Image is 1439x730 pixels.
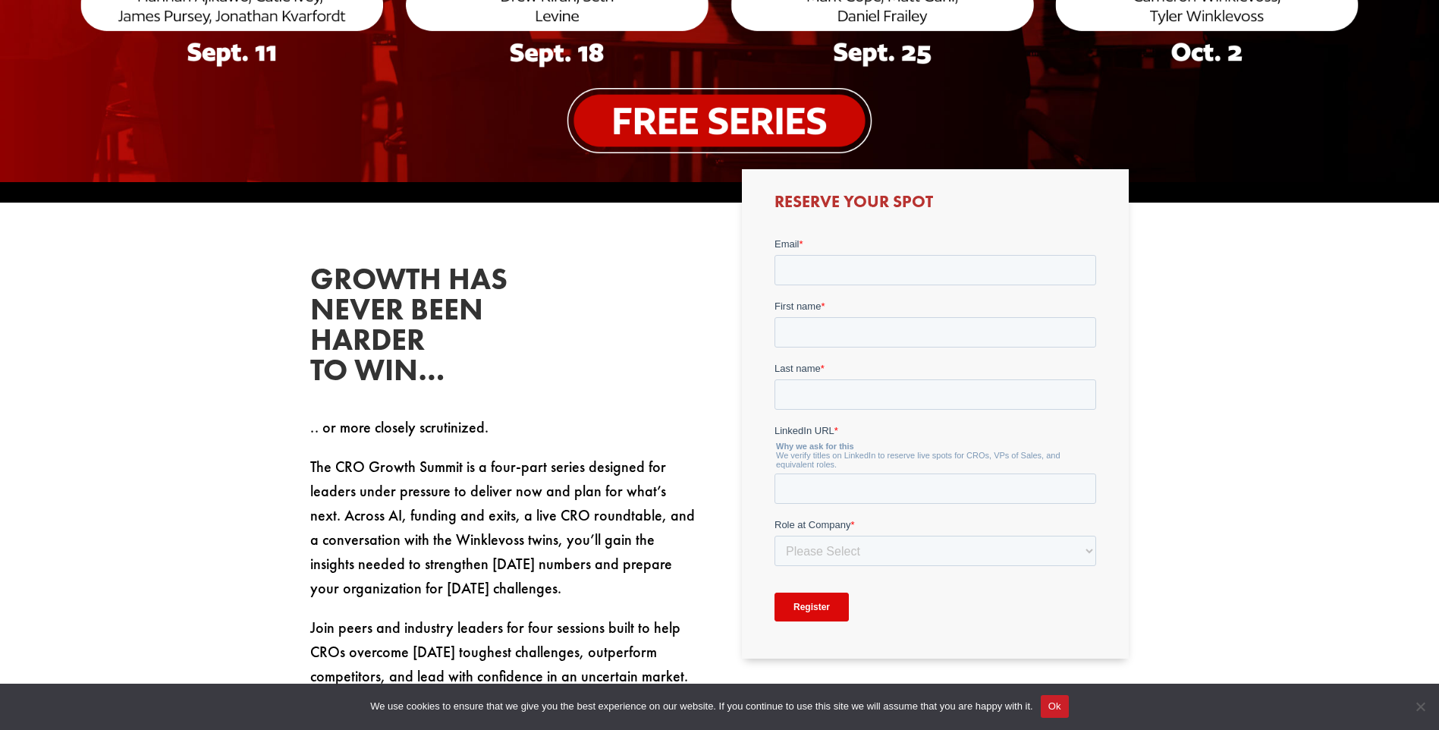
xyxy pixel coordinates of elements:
[310,457,695,598] span: The CRO Growth Summit is a four-part series designed for leaders under pressure to deliver now an...
[370,699,1032,714] span: We use cookies to ensure that we give you the best experience on our website. If you continue to ...
[1041,695,1069,718] button: Ok
[310,618,688,686] span: Join peers and industry leaders for four sessions built to help CROs overcome [DATE] toughest cha...
[1412,699,1428,714] span: No
[774,237,1096,634] iframe: Form 0
[310,417,489,437] span: .. or more closely scrutinized.
[774,194,1096,218] h3: Reserve Your Spot
[310,264,538,393] h2: Growth has never been harder to win…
